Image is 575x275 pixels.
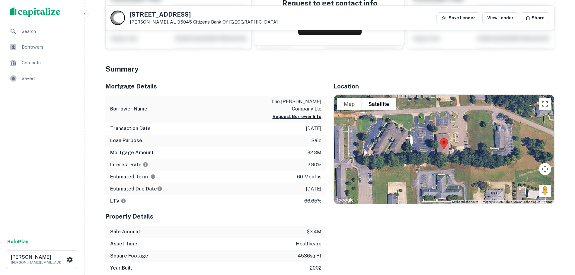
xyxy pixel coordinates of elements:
[307,149,321,156] p: $2.3m
[105,212,326,221] h5: Property Details
[306,125,321,132] p: [DATE]
[22,59,76,66] span: Contacts
[482,200,540,203] span: Imagery ©2025 Airbus, Maxar Technologies
[110,197,126,205] h6: LTV
[10,7,60,17] img: capitalize-logo.png
[105,63,554,74] h4: Summary
[110,161,148,168] h6: Interest Rate
[5,71,79,86] a: Saved
[110,252,148,260] h6: Square Footage
[193,19,278,24] a: Citizens Bank Of [GEOGRAPHIC_DATA]
[143,162,148,167] svg: The interest rates displayed on the website are for informational purposes only and may be report...
[5,56,79,70] a: Contacts
[130,19,278,25] p: [PERSON_NAME], AL 35045
[267,98,321,113] p: the [PERSON_NAME] company llc
[22,75,76,82] span: Saved
[539,98,551,110] button: Toggle fullscreen view
[308,161,321,168] p: 2.90%
[5,24,79,39] a: Search
[110,264,132,272] h6: Year Built
[22,43,76,51] span: Borrowers
[362,98,396,110] button: Show satellite imagery
[11,255,65,260] h6: [PERSON_NAME]
[110,125,151,132] h6: Transaction Date
[298,252,321,260] p: 4536 sq ft
[110,149,154,156] h6: Mortgage Amount
[110,105,147,113] h6: Borrower Name
[539,185,551,197] button: Drag Pegman onto the map to open Street View
[297,173,321,181] p: 60 months
[545,227,575,256] iframe: Chat Widget
[22,28,76,35] span: Search
[110,173,156,181] h6: Estimated Term
[335,196,355,204] a: Open this area in Google Maps (opens a new window)
[110,240,137,248] h6: Asset Type
[544,200,552,203] a: Terms (opens in new tab)
[130,11,278,18] h5: [STREET_ADDRESS]
[110,228,140,235] h6: Sale Amount
[306,185,321,193] p: [DATE]
[310,264,321,272] p: 2002
[7,239,28,245] strong: Solo Plan
[5,40,79,54] a: Borrowers
[335,196,355,204] img: Google
[110,137,142,144] h6: Loan Purpose
[337,98,362,110] button: Show street map
[273,113,321,120] button: Request Borrower Info
[110,185,162,193] h6: Estimated Due Date
[539,163,551,175] button: Map camera controls
[307,228,321,235] p: $3.4m
[105,82,326,91] h5: Mortgage Details
[296,240,321,248] p: healthcare
[157,186,162,191] svg: Estimate is based on a standard schedule for this type of loan.
[436,12,480,23] button: Save Lender
[7,238,28,245] a: SoloPlan
[304,197,321,205] p: 66.65%
[482,12,518,23] a: View Lender
[311,137,321,144] p: sale
[334,82,554,91] h5: Location
[11,260,65,265] p: [PERSON_NAME][EMAIL_ADDRESS][DOMAIN_NAME]
[452,200,478,204] button: Keyboard shortcuts
[6,250,78,269] button: [PERSON_NAME][PERSON_NAME][EMAIL_ADDRESS][DOMAIN_NAME]
[121,198,126,203] svg: LTVs displayed on the website are for informational purposes only and may be reported incorrectly...
[150,174,156,179] svg: Term is based on a standard schedule for this type of loan.
[521,12,549,23] button: Share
